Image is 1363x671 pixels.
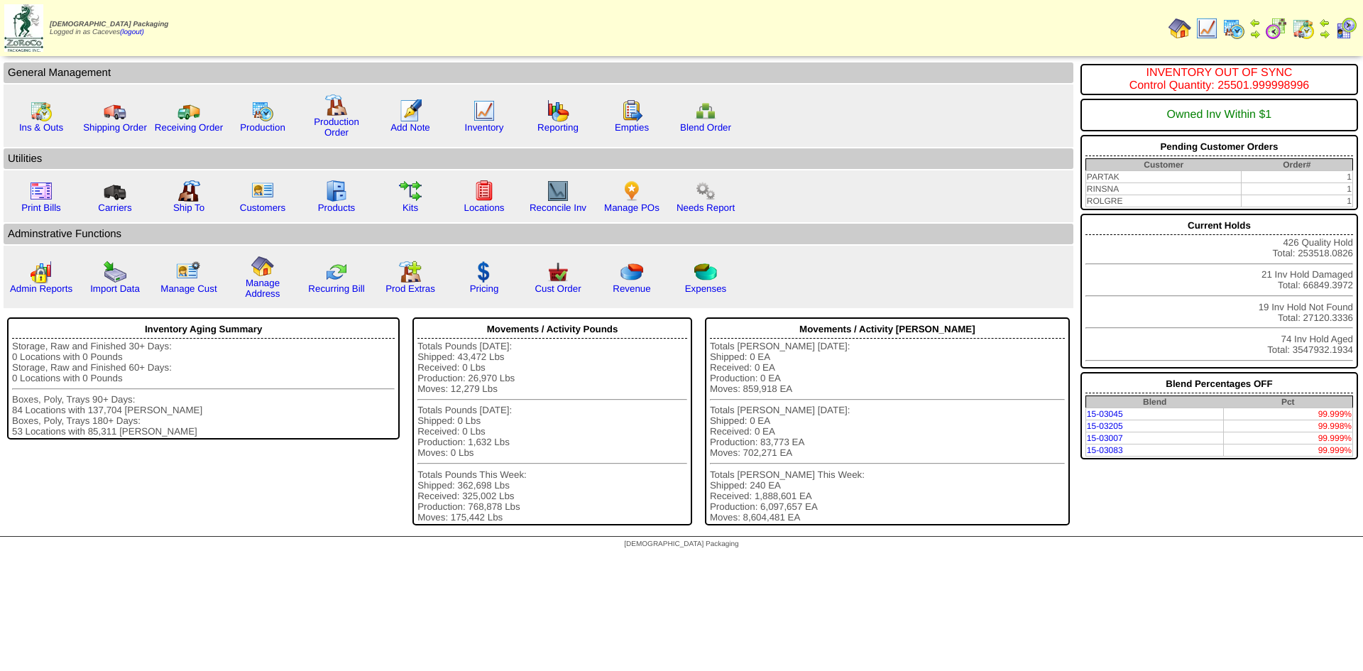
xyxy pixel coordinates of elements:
[173,202,204,213] a: Ship To
[1087,421,1123,431] a: 15-03205
[1242,195,1353,207] td: 1
[50,21,168,36] span: Logged in as Caceves
[680,122,731,133] a: Blend Order
[1168,17,1191,40] img: home.gif
[251,255,274,278] img: home.gif
[1249,17,1261,28] img: arrowleft.gif
[21,202,61,213] a: Print Bills
[240,202,285,213] a: Customers
[470,283,499,294] a: Pricing
[160,283,217,294] a: Manage Cust
[251,180,274,202] img: customers.gif
[1335,17,1357,40] img: calendarcustomer.gif
[615,122,649,133] a: Empties
[1223,396,1352,408] th: Pct
[390,122,430,133] a: Add Note
[12,341,395,437] div: Storage, Raw and Finished 30+ Days: 0 Locations with 0 Pounds Storage, Raw and Finished 60+ Days:...
[246,278,280,299] a: Manage Address
[1319,28,1330,40] img: arrowright.gif
[1223,432,1352,444] td: 99.999%
[4,62,1073,83] td: General Management
[104,99,126,122] img: truck.gif
[1223,420,1352,432] td: 99.998%
[4,148,1073,169] td: Utilities
[620,261,643,283] img: pie_chart.png
[308,283,364,294] a: Recurring Bill
[120,28,144,36] a: (logout)
[83,122,147,133] a: Shipping Order
[710,320,1065,339] div: Movements / Activity [PERSON_NAME]
[694,99,717,122] img: network.png
[473,261,496,283] img: dollar.gif
[1195,17,1218,40] img: line_graph.gif
[1265,17,1288,40] img: calendarblend.gif
[473,99,496,122] img: line_graph.gif
[176,261,202,283] img: managecust.png
[1085,396,1223,408] th: Blend
[399,261,422,283] img: prodextras.gif
[685,283,727,294] a: Expenses
[30,180,53,202] img: invoice2.gif
[1085,171,1241,183] td: PARTAK
[98,202,131,213] a: Carriers
[624,540,738,548] span: [DEMOGRAPHIC_DATA] Packaging
[1249,28,1261,40] img: arrowright.gif
[1085,183,1241,195] td: RINSNA
[1085,159,1241,171] th: Customer
[1085,217,1353,235] div: Current Holds
[464,202,504,213] a: Locations
[417,320,687,339] div: Movements / Activity Pounds
[177,99,200,122] img: truck2.gif
[547,261,569,283] img: cust_order.png
[547,180,569,202] img: line_graph2.gif
[251,99,274,122] img: calendarprod.gif
[604,202,659,213] a: Manage POs
[325,180,348,202] img: cabinet.gif
[694,261,717,283] img: pie_chart2.png
[677,202,735,213] a: Needs Report
[155,122,223,133] a: Receiving Order
[399,99,422,122] img: orders.gif
[1080,214,1358,369] div: 426 Quality Hold Total: 253518.0826 21 Inv Hold Damaged Total: 66849.3972 19 Inv Hold Not Found T...
[1085,375,1353,393] div: Blend Percentages OFF
[325,261,348,283] img: reconcile.gif
[1242,171,1353,183] td: 1
[50,21,168,28] span: [DEMOGRAPHIC_DATA] Packaging
[4,4,43,52] img: zoroco-logo-small.webp
[104,261,126,283] img: import.gif
[530,202,586,213] a: Reconcile Inv
[10,283,72,294] a: Admin Reports
[1087,409,1123,419] a: 15-03045
[1242,183,1353,195] td: 1
[1223,444,1352,457] td: 99.999%
[30,99,53,122] img: calendarinout.gif
[19,122,63,133] a: Ins & Outs
[325,94,348,116] img: factory.gif
[1222,17,1245,40] img: calendarprod.gif
[318,202,356,213] a: Products
[465,122,504,133] a: Inventory
[403,202,418,213] a: Kits
[547,99,569,122] img: graph.gif
[1319,17,1330,28] img: arrowleft.gif
[1085,102,1353,129] div: Owned Inv Within $1
[710,341,1065,523] div: Totals [PERSON_NAME] [DATE]: Shipped: 0 EA Received: 0 EA Production: 0 EA Moves: 859,918 EA Tota...
[694,180,717,202] img: workflow.png
[535,283,581,294] a: Cust Order
[473,180,496,202] img: locations.gif
[1087,433,1123,443] a: 15-03007
[1292,17,1315,40] img: calendarinout.gif
[1087,445,1123,455] a: 15-03083
[385,283,435,294] a: Prod Extras
[12,320,395,339] div: Inventory Aging Summary
[620,99,643,122] img: workorder.gif
[417,341,687,523] div: Totals Pounds [DATE]: Shipped: 43,472 Lbs Received: 0 Lbs Production: 26,970 Lbs Moves: 12,279 Lb...
[4,224,1073,244] td: Adminstrative Functions
[30,261,53,283] img: graph2.png
[104,180,126,202] img: truck3.gif
[1085,67,1353,92] div: INVENTORY OUT OF SYNC Control Quantity: 25501.999998996
[613,283,650,294] a: Revenue
[399,180,422,202] img: workflow.gif
[620,180,643,202] img: po.png
[90,283,140,294] a: Import Data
